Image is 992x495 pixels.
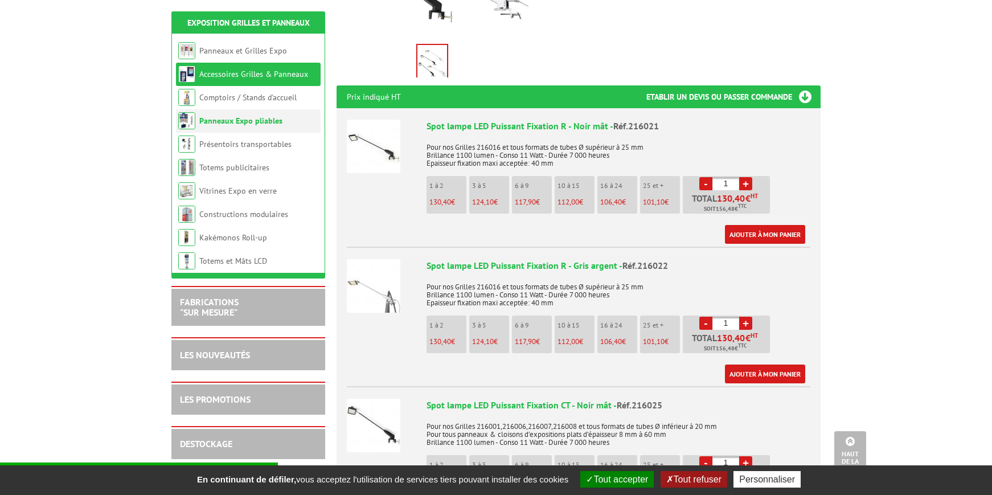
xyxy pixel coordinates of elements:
[751,192,758,200] sup: HT
[699,317,712,330] a: -
[600,337,622,346] span: 106,40
[686,194,770,214] p: Total
[178,206,195,223] img: Constructions modulaires
[717,194,745,203] span: 130,40
[643,197,665,207] span: 101,10
[515,198,552,206] p: €
[739,177,752,190] a: +
[600,197,622,207] span: 106,40
[643,337,665,346] span: 101,10
[472,198,509,206] p: €
[199,69,308,79] a: Accessoires Grilles & Panneaux
[580,471,654,488] button: Tout accepter
[180,349,250,361] a: LES NOUVEAUTÉS
[739,317,752,330] a: +
[472,338,509,346] p: €
[558,198,595,206] p: €
[347,259,400,313] img: Spot lampe LED Puissant Fixation R - Gris argent
[178,182,195,199] img: Vitrines Expo en verre
[558,321,595,329] p: 10 à 15
[429,321,466,329] p: 1 à 2
[429,197,451,207] span: 130,40
[199,92,297,103] a: Comptoirs / Stands d'accueil
[187,18,310,28] a: Exposition Grilles et Panneaux
[733,471,801,488] button: Personnaliser (fenêtre modale)
[699,456,712,469] a: -
[745,194,751,203] span: €
[643,321,680,329] p: 25 et +
[661,471,727,488] button: Tout refuser
[429,337,451,346] span: 130,40
[515,461,552,469] p: 6 à 9
[429,198,466,206] p: €
[199,162,269,173] a: Totems publicitaires
[646,85,821,108] h3: Etablir un devis ou passer commande
[558,461,595,469] p: 10 à 15
[427,275,810,307] p: Pour nos Grilles 216016 et tous formats de tubes Ø supérieur à 25 mm Brillance 1100 lumen - Conso...
[745,333,751,342] span: €
[716,344,735,353] span: 156,48
[600,321,637,329] p: 16 à 24
[199,256,267,266] a: Totems et Mâts LCD
[643,338,680,346] p: €
[180,394,251,405] a: LES PROMOTIONS
[199,186,277,196] a: Vitrines Expo en verre
[622,260,668,271] span: Réf.216022
[180,296,239,318] a: FABRICATIONS"Sur Mesure"
[686,333,770,353] p: Total
[191,474,574,484] span: vous acceptez l'utilisation de services tiers pouvant installer des cookies
[600,338,637,346] p: €
[515,182,552,190] p: 6 à 9
[180,438,232,449] a: DESTOCKAGE
[178,252,195,269] img: Totems et Mâts LCD
[199,46,287,56] a: Panneaux et Grilles Expo
[178,89,195,106] img: Comptoirs / Stands d'accueil
[347,120,400,173] img: Spot lampe LED Puissant Fixation R - Noir mât
[600,198,637,206] p: €
[704,344,747,353] span: Soit €
[725,365,805,383] a: Ajouter à mon panier
[472,337,494,346] span: 124,10
[558,182,595,190] p: 10 à 15
[699,177,712,190] a: -
[427,415,810,447] p: Pour nos Grilles 216001,216006,216007,216008 et tous formats de tubes Ø inférieur à 20 mm Pour to...
[613,120,659,132] span: Réf.216021
[558,338,595,346] p: €
[178,159,195,176] img: Totems publicitaires
[600,182,637,190] p: 16 à 24
[515,337,536,346] span: 117,90
[178,112,195,129] img: Panneaux Expo pliables
[347,85,401,108] p: Prix indiqué HT
[472,182,509,190] p: 3 à 5
[716,204,735,214] span: 156,48
[199,116,282,126] a: Panneaux Expo pliables
[472,321,509,329] p: 3 à 5
[178,66,195,83] img: Accessoires Grilles & Panneaux
[199,209,288,219] a: Constructions modulaires
[427,120,810,133] div: Spot lampe LED Puissant Fixation R - Noir mât -
[472,461,509,469] p: 3 à 5
[643,182,680,190] p: 25 et +
[558,197,579,207] span: 112,00
[515,321,552,329] p: 6 à 9
[429,461,466,469] p: 1 à 2
[704,204,747,214] span: Soit €
[178,229,195,246] img: Kakémonos Roll-up
[417,45,447,80] img: spots_lumineux_noir_gris_led_216021_216022_216025_216026.jpg
[472,197,494,207] span: 124,10
[643,461,680,469] p: 25 et +
[643,198,680,206] p: €
[515,338,552,346] p: €
[197,474,296,484] strong: En continuant de défiler,
[739,456,752,469] a: +
[178,42,195,59] img: Panneaux et Grilles Expo
[427,259,810,272] div: Spot lampe LED Puissant Fixation R - Gris argent -
[558,337,579,346] span: 112,00
[617,399,662,411] span: Réf.216025
[725,225,805,244] a: Ajouter à mon panier
[427,136,810,167] p: Pour nos Grilles 216016 et tous formats de tubes Ø supérieur à 25 mm Brillance 1100 lumen - Conso...
[738,342,747,349] sup: TTC
[178,136,195,153] img: Présentoirs transportables
[717,333,745,342] span: 130,40
[429,182,466,190] p: 1 à 2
